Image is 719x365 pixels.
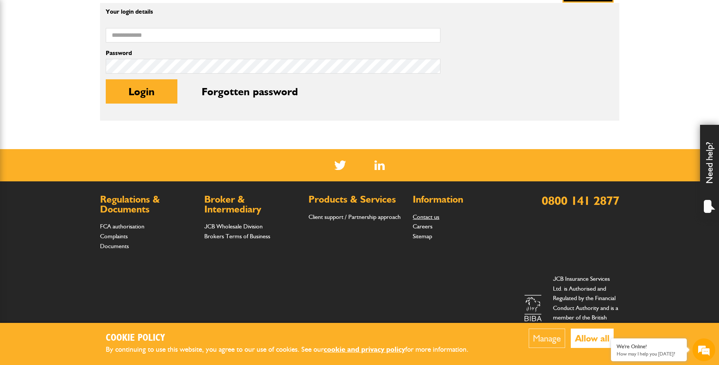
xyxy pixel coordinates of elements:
button: Login [106,79,177,104]
p: How may I help you today? [617,351,681,357]
p: JCB Insurance Services Ltd. is Authorised and Regulated by the Financial Conduct Authority and is... [553,274,619,342]
button: Allow all [571,329,614,348]
a: Complaints [100,233,128,240]
a: Sitemap [413,233,432,240]
div: Chat with us now [39,42,127,52]
div: Need help? [700,125,719,220]
em: Start Chat [103,234,138,244]
p: Your login details [106,9,440,15]
h2: Information [413,195,509,205]
label: Password [106,50,440,56]
h2: Regulations & Documents [100,195,197,214]
img: Twitter [334,160,346,170]
a: FCA authorisation [100,223,144,230]
button: Manage [529,329,565,348]
a: cookie and privacy policy [324,345,405,354]
button: Forgotten password [179,79,321,104]
a: Brokers Terms of Business [204,233,270,240]
textarea: Type your message and hit 'Enter' [10,137,138,227]
a: JCB Wholesale Division [204,223,263,230]
div: Minimize live chat window [124,4,143,22]
h2: Products & Services [309,195,405,205]
a: Documents [100,242,129,250]
a: LinkedIn [374,160,385,170]
input: Enter your email address [10,93,138,109]
h2: Cookie Policy [106,332,481,344]
img: Linked In [374,160,385,170]
a: Careers [413,223,432,230]
p: By continuing to use this website, you agree to our use of cookies. See our for more information. [106,344,481,356]
input: Enter your last name [10,70,138,87]
div: We're Online! [617,343,681,350]
img: d_20077148190_company_1631870298795_20077148190 [13,42,32,53]
a: 0800 141 2877 [542,193,619,208]
input: Enter your phone number [10,115,138,132]
a: Contact us [413,213,439,220]
h2: Broker & Intermediary [204,195,301,214]
a: Client support / Partnership approach [309,213,401,220]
